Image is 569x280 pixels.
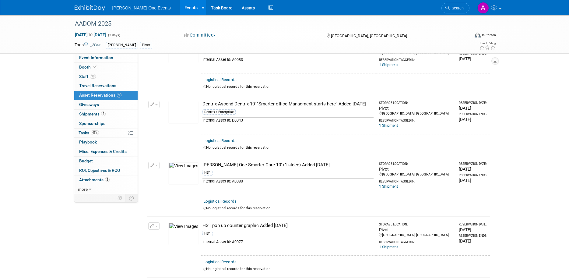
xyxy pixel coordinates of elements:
div: Pivot [379,227,453,233]
span: Attachments [79,177,110,182]
span: 41% [91,130,99,135]
div: [PERSON_NAME] One Smarter Care 10' (1-sided) Added [DATE] [202,162,374,168]
div: Internal Asset Id: A0083 [202,57,374,62]
a: 1 Shipment [379,123,398,128]
div: Internal Asset Id: A0077 [202,239,374,245]
a: Misc. Expenses & Credits [74,147,138,156]
img: View Images [168,162,198,185]
div: Reservation Ends: [459,112,488,116]
button: Committed [182,32,218,38]
div: Reservation Tagged in: [379,238,453,244]
span: to [88,32,93,37]
div: Reservation Date: [459,101,488,105]
img: View Images [168,101,198,124]
div: Dentrix Ascend Dentrix 10' "Smarter office Managment starts here" Added [DATE] [202,101,374,107]
span: [PERSON_NAME] One Events [112,5,171,10]
span: more [78,187,88,192]
div: [DATE] [459,177,488,183]
div: [GEOGRAPHIC_DATA], [GEOGRAPHIC_DATA] [379,172,453,177]
div: Reservation Date: [459,162,488,166]
span: Tasks [79,130,99,135]
div: [GEOGRAPHIC_DATA], [GEOGRAPHIC_DATA] [379,111,453,116]
span: ROI, Objectives & ROO [79,168,120,173]
div: Reservation Ends: [459,234,488,238]
div: No logistical records for this reservation. [203,84,488,89]
a: Shipments2 [74,110,138,119]
span: Giveaways [79,102,99,107]
span: Event Information [79,55,113,60]
i: Booth reservation complete [93,65,97,69]
div: Pivot [379,105,453,111]
div: No logistical records for this reservation. [203,145,488,150]
img: ExhibitDay [75,5,105,11]
a: 1 Shipment [379,184,398,189]
div: [GEOGRAPHIC_DATA], [GEOGRAPHIC_DATA] [379,233,453,238]
a: 1 Shipment [379,245,398,249]
a: Budget [74,157,138,166]
div: [DATE] [459,238,488,244]
a: Playbook [74,138,138,147]
td: Tags [75,42,100,49]
span: [DATE] [DATE] [75,32,107,37]
div: HS1 pop up counter graphic Added [DATE] [202,222,374,229]
div: Internal Asset Id: A0080 [202,178,374,184]
span: Asset Reservations [79,93,121,97]
div: AADOM 2025 [73,18,460,29]
span: (3 days) [107,33,120,37]
div: In-Person [482,33,496,37]
a: Travel Reservations [74,81,138,90]
span: 10 [90,74,96,79]
span: Misc. Expenses & Credits [79,149,127,154]
div: Reservation Tagged in: [379,55,453,62]
div: [DATE] [459,166,488,172]
div: No logistical records for this reservation. [203,266,488,271]
a: more [74,185,138,194]
div: Event Rating [479,42,496,45]
a: Tasks41% [74,129,138,138]
span: Sponsorships [79,121,105,126]
a: Logistical Records [203,77,237,82]
span: Booth [79,65,98,69]
a: Staff10 [74,72,138,81]
div: Internal Asset Id: D0043 [202,117,374,123]
div: Reservation Ends: [459,173,488,177]
span: Search [450,6,464,10]
div: [DATE] [459,56,488,62]
a: Giveaways [74,100,138,109]
a: ROI, Objectives & ROO [74,166,138,175]
a: Logistical Records [203,260,237,264]
a: Sponsorships [74,119,138,128]
a: Edit [90,43,100,47]
a: Logistical Records [203,138,237,143]
a: Search [441,3,469,13]
span: 2 [101,112,106,116]
span: Budget [79,158,93,163]
div: Storage Location: [379,222,453,227]
div: Dentrix / Enterprise [202,109,236,115]
div: Reservation Tagged in: [379,177,453,184]
a: Attachments2 [74,175,138,185]
td: Toggle Event Tabs [125,194,138,202]
span: Shipments [79,112,106,116]
div: [DATE] [459,116,488,122]
div: [DATE] [459,105,488,111]
a: Asset Reservations9 [74,91,138,100]
img: Format-Inperson.png [475,33,481,37]
div: HS1 [202,170,212,175]
img: View Images [168,222,198,245]
div: Pivot [379,166,453,172]
span: 2 [105,177,110,182]
span: [GEOGRAPHIC_DATA], [GEOGRAPHIC_DATA] [331,34,407,38]
span: Staff [79,74,96,79]
span: Travel Reservations [79,83,116,88]
img: Amanda Bartschi [477,2,489,14]
div: Reservation Tagged in: [379,116,453,123]
div: Reservation Date: [459,222,488,227]
div: No logistical records for this reservation. [203,206,488,211]
a: 1 Shipment [379,63,398,67]
a: Event Information [74,53,138,62]
span: 9 [117,93,121,97]
div: Pivot [140,42,152,48]
div: Event Format [434,32,496,41]
div: [DATE] [459,227,488,233]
